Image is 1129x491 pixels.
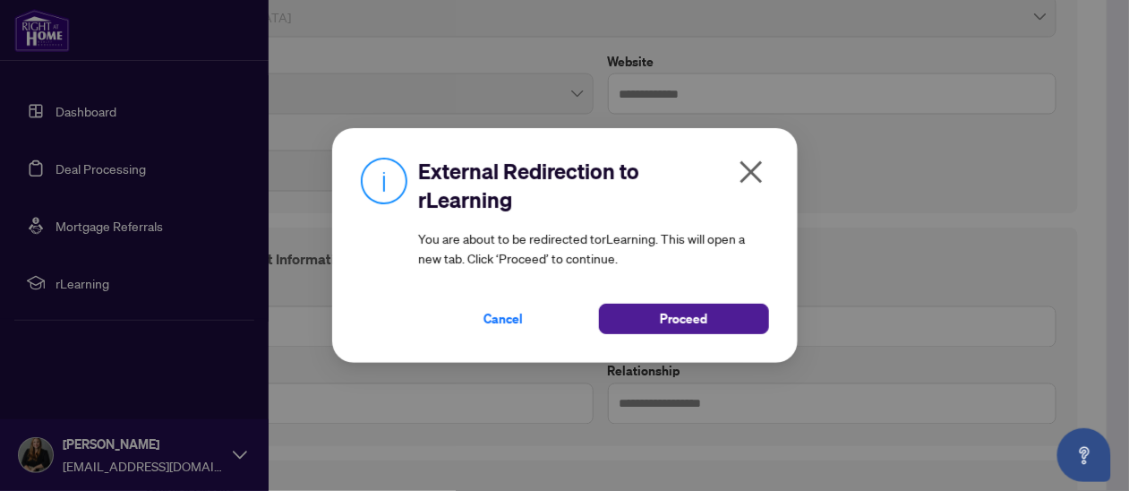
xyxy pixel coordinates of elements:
span: Cancel [483,305,523,333]
img: Info Icon [361,157,407,204]
span: close [737,158,765,186]
div: You are about to be redirected to rLearning . This will open a new tab. Click ‘Proceed’ to continue. [418,157,769,334]
h2: External Redirection to rLearning [418,157,769,214]
button: Open asap [1057,428,1111,482]
button: Proceed [599,304,769,334]
button: Cancel [418,304,588,334]
span: Proceed [660,305,707,333]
